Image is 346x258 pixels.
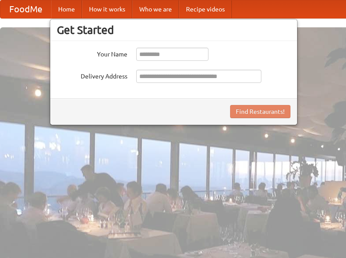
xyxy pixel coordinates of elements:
[0,0,51,18] a: FoodMe
[82,0,132,18] a: How it works
[51,0,82,18] a: Home
[132,0,179,18] a: Who we are
[230,105,290,118] button: Find Restaurants!
[57,48,127,59] label: Your Name
[57,23,290,37] h3: Get Started
[57,70,127,81] label: Delivery Address
[179,0,232,18] a: Recipe videos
